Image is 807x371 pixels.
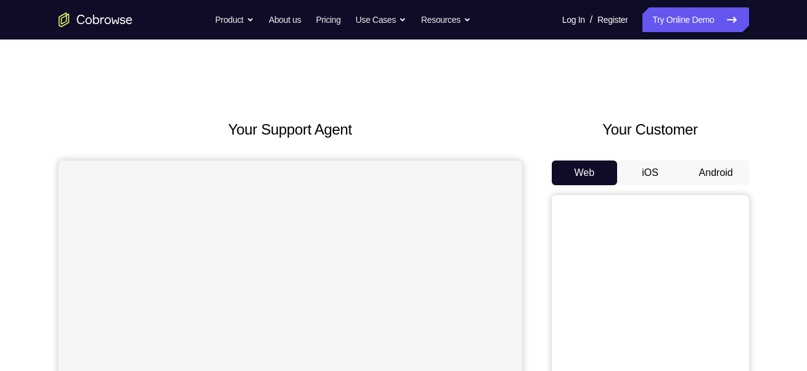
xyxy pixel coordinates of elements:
[597,7,628,32] a: Register
[356,7,406,32] button: Use Cases
[552,119,749,141] h2: Your Customer
[683,160,749,185] button: Android
[59,119,522,141] h2: Your Support Agent
[590,12,592,27] span: /
[59,12,133,27] a: Go to the home page
[316,7,340,32] a: Pricing
[269,7,301,32] a: About us
[642,7,748,32] a: Try Online Demo
[562,7,585,32] a: Log In
[617,160,683,185] button: iOS
[215,7,254,32] button: Product
[552,160,618,185] button: Web
[421,7,471,32] button: Resources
